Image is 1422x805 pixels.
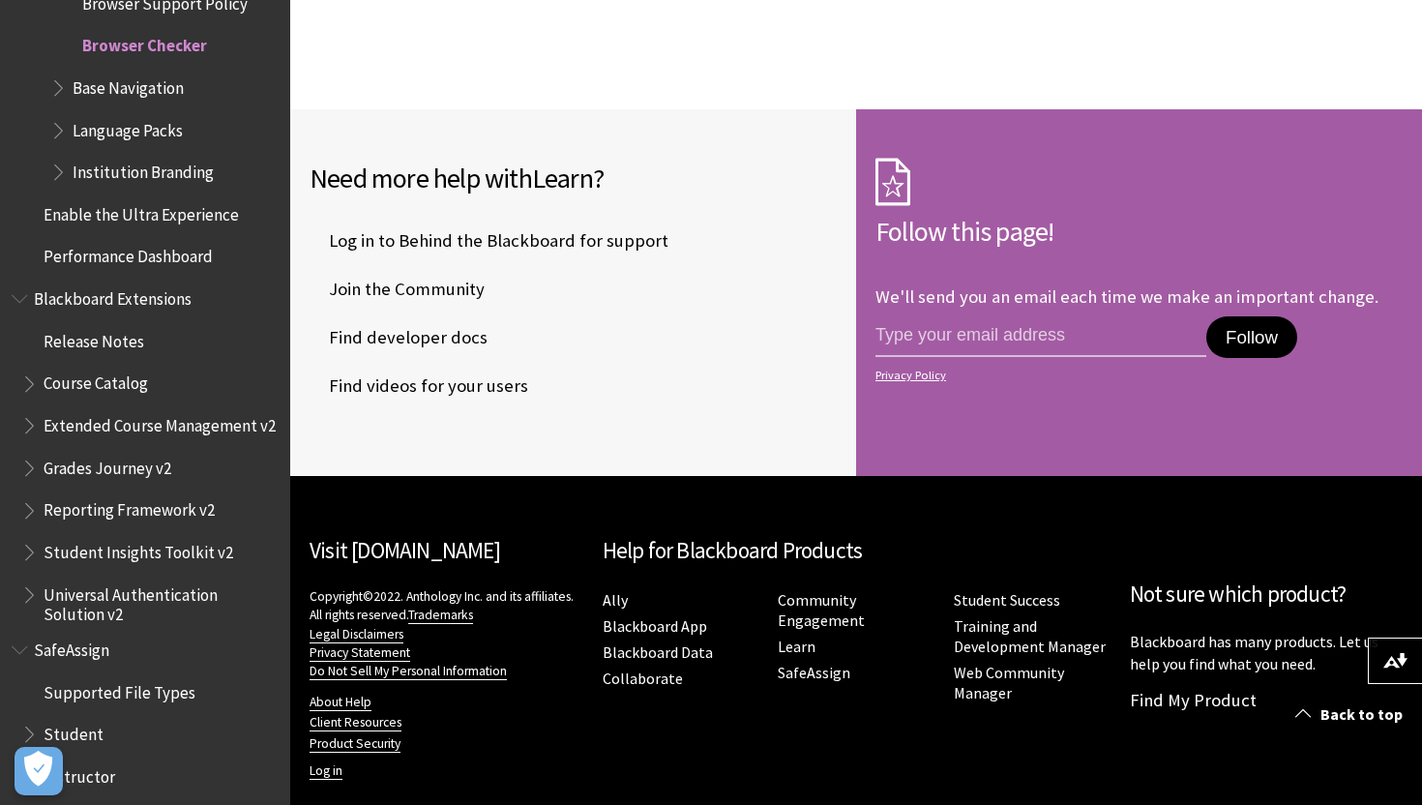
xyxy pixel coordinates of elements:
[1130,689,1257,711] a: Find My Product
[34,634,109,660] span: SafeAssign
[310,226,668,255] span: Log in to Behind the Blackboard for support
[44,452,171,478] span: Grades Journey v2
[44,676,195,702] span: Supported File Types
[82,29,207,55] span: Browser Checker
[875,285,1378,308] p: We'll send you an email each time we make an important change.
[603,590,628,611] a: Ally
[73,72,184,98] span: Base Navigation
[1281,697,1422,732] a: Back to top
[310,536,500,564] a: Visit [DOMAIN_NAME]
[778,637,815,657] a: Learn
[15,747,63,795] button: Open Preferences
[73,156,214,182] span: Institution Branding
[875,158,910,206] img: Subscription Icon
[954,616,1106,657] a: Training and Development Manager
[954,663,1064,703] a: Web Community Manager
[73,114,183,140] span: Language Packs
[310,714,401,731] a: Client Resources
[603,616,707,637] a: Blackboard App
[12,283,279,624] nav: Book outline for Blackboard Extensions
[310,323,491,352] a: Find developer docs
[1130,631,1404,674] p: Blackboard has many products. Let us help you find what you need.
[310,762,342,780] a: Log in
[44,760,115,787] span: Instructor
[1130,578,1404,611] h2: Not sure which product?
[778,590,865,631] a: Community Engagement
[875,316,1206,357] input: email address
[44,368,148,394] span: Course Catalog
[875,211,1403,252] h2: Follow this page!
[310,372,532,401] a: Find videos for your users
[310,694,371,711] a: About Help
[310,587,583,679] p: Copyright©2022. Anthology Inc. and its affiliates. All rights reserved.
[532,161,593,195] span: Learn
[603,669,683,689] a: Collaborate
[310,372,528,401] span: Find videos for your users
[603,534,1111,568] h2: Help for Blackboard Products
[310,275,489,304] a: Join the Community
[1206,316,1297,359] button: Follow
[44,579,277,624] span: Universal Authentication Solution v2
[310,158,837,198] h2: Need more help with ?
[44,409,276,435] span: Extended Course Management v2
[310,626,403,643] a: Legal Disclaimers
[44,718,104,744] span: Student
[44,536,233,562] span: Student Insights Toolkit v2
[44,325,144,351] span: Release Notes
[310,275,485,304] span: Join the Community
[310,663,507,680] a: Do Not Sell My Personal Information
[408,607,473,624] a: Trademarks
[875,369,1397,382] a: Privacy Policy
[954,590,1060,611] a: Student Success
[310,323,488,352] span: Find developer docs
[778,663,850,683] a: SafeAssign
[603,642,713,663] a: Blackboard Data
[310,644,410,662] a: Privacy Statement
[310,735,400,753] a: Product Security
[34,283,192,309] span: Blackboard Extensions
[44,198,239,224] span: Enable the Ultra Experience
[44,241,213,267] span: Performance Dashboard
[44,494,215,521] span: Reporting Framework v2
[310,226,672,255] a: Log in to Behind the Blackboard for support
